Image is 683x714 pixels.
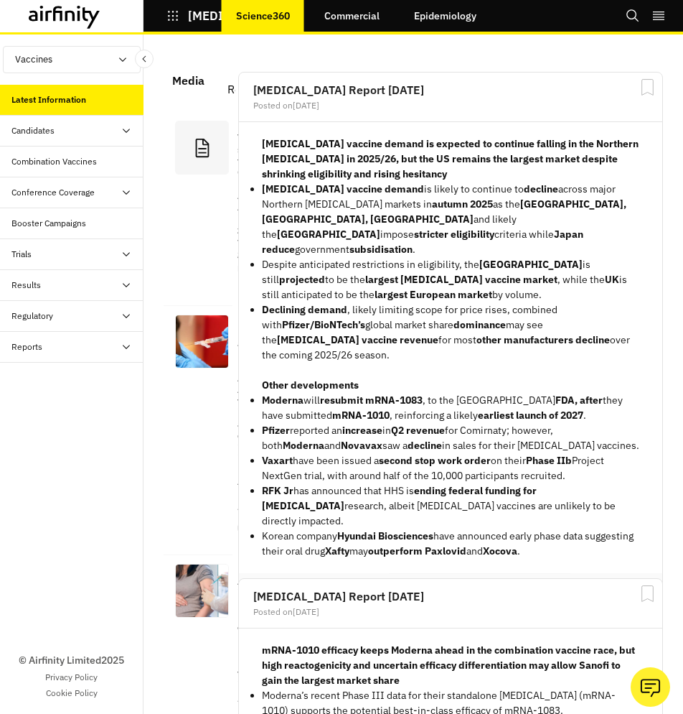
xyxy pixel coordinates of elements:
[483,544,517,557] strong: Xocova
[504,333,610,346] strong: manufacturers decline
[253,608,648,616] div: Posted on [DATE]
[262,484,293,497] strong: RFK Jr
[46,687,98,700] a: Cookie Policy
[524,182,558,195] strong: decline
[135,50,154,68] button: Close Sidebar
[262,483,639,529] p: has announced that HHS is research, albeit [MEDICAL_DATA] vaccines are unlikely to be directly im...
[176,565,228,617] img: vaccineinjectiontopregnantwoman_stock.jpg
[11,217,86,230] div: Booster Campaigns
[320,394,423,407] strong: resubmit mRNA-1083
[262,182,424,195] strong: [MEDICAL_DATA] vaccine demand
[262,453,639,483] p: have been issued a on their Project NextGen trial, with around half of the 10,000 participants re...
[325,544,349,557] strong: Xafty
[11,279,41,292] div: Results
[279,273,325,286] strong: projected
[283,439,324,452] strong: Moderna
[555,394,603,407] strong: FDA, after
[262,644,635,687] strong: mRNA-1010 efficacy keeps Moderna ahead in the combination vaccine race, but high reactogenicity a...
[453,318,506,331] strong: dominance
[262,529,639,559] p: Korean company have announced early phase data suggesting their oral drug may and .
[11,310,53,323] div: Regulatory
[164,306,232,555] a: [DATE]Moderna’s latest [MEDICAL_DATA] vaccine is both approved and ‘made in [GEOGRAPHIC_DATA]’An ...
[253,84,648,96] h2: [MEDICAL_DATA] Report [DATE]
[432,198,493,210] strong: autumn 2025
[262,182,639,257] li: is likely to continue to across major Northern [MEDICAL_DATA] markets in as the and likely the im...
[349,243,413,256] strong: subsidisation
[11,248,32,261] div: Trials
[262,303,347,316] strong: Declining demand
[626,4,640,28] button: Search
[478,409,583,422] strong: earliest launch of 2027
[379,454,491,467] strong: second stop work order
[341,439,382,452] strong: Novavax
[262,302,639,363] p: , likely limiting scope for price rises, combined with global market share may see the for most o...
[639,585,656,603] svg: Bookmark Report
[11,186,95,199] div: Conference Coverage
[253,101,648,110] div: Posted on [DATE]
[479,258,583,271] strong: [GEOGRAPHIC_DATA]
[262,379,359,391] strong: Other developments
[408,439,442,452] strong: decline
[45,671,98,684] a: Privacy Policy
[368,544,466,557] strong: outperform Paxlovid
[337,529,433,542] strong: Hyundai Biosciences
[639,78,656,96] svg: Bookmark Report
[282,318,365,331] strong: Pfizer/BioNTech’s
[605,273,619,286] strong: UK
[277,333,438,346] strong: [MEDICAL_DATA] vaccine revenue
[172,63,204,98] div: Media
[188,9,287,22] p: [MEDICAL_DATA]
[253,590,648,602] h2: [MEDICAL_DATA] Report [DATE]
[11,93,86,106] div: Latest Information
[262,393,639,423] p: will , to the [GEOGRAPHIC_DATA] they have submitted , reinforcing a likely .
[176,315,228,368] img: Ontario-RSV.jpg
[11,155,97,168] div: Combination Vaccines
[262,424,290,437] strong: Pfizer
[342,424,382,437] strong: increase
[11,340,42,353] div: Reports
[631,667,670,707] button: Ask our analysts
[262,454,293,467] strong: Vaxart
[277,228,380,241] strong: [GEOGRAPHIC_DATA]
[262,394,303,407] strong: Moderna
[365,273,557,286] strong: largest [MEDICAL_DATA] vaccine market
[414,228,494,241] strong: stricter eligibility
[262,257,639,302] p: Despite anticipated restrictions in eligibility, the is still to be the , while the is still anti...
[262,423,639,453] p: reported an in for Comirnaty; however, both and saw a in sales for their [MEDICAL_DATA] vaccines.
[526,454,572,467] strong: Phase IIb
[391,424,445,437] strong: Q2 revenue
[164,112,232,306] a: [DATE]Vaccine skeptic to lead CDC [MEDICAL_DATA] immunization working grouppx-capt…[DOMAIN_NAME]en
[236,10,290,22] p: Science360
[332,409,390,422] strong: mRNA-1010
[476,333,501,346] strong: other
[375,288,492,301] strong: largest European market
[166,4,287,28] button: [MEDICAL_DATA]
[11,124,55,137] div: Candidates
[227,63,275,98] div: Press Releases
[3,46,141,73] button: Vaccines
[19,653,124,668] p: © Airfinity Limited 2025
[262,137,639,180] strong: [MEDICAL_DATA] vaccine demand is expected to continue falling in the Northern [MEDICAL_DATA] in 2...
